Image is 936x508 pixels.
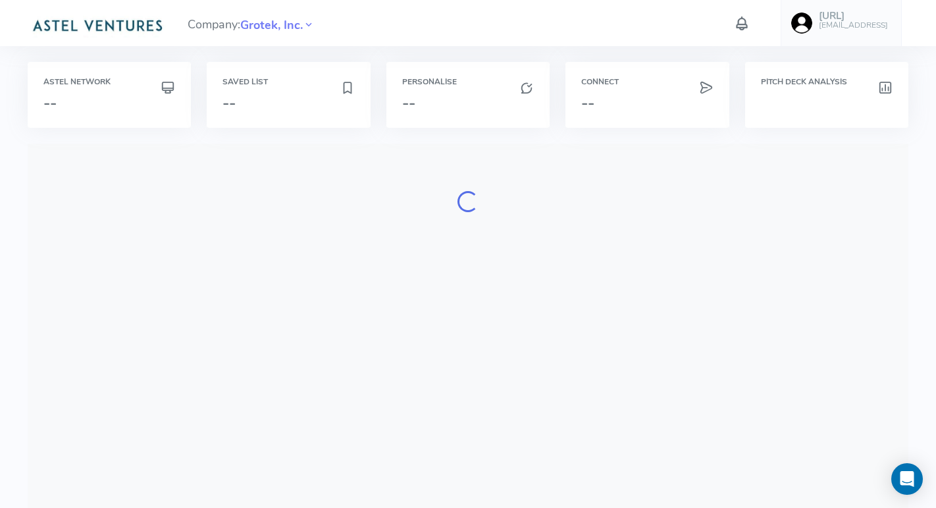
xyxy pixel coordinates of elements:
[240,16,303,32] a: Grotek, Inc.
[222,78,355,86] h6: Saved List
[791,13,812,34] img: user-image
[43,92,57,113] span: --
[891,463,923,495] div: Open Intercom Messenger
[819,21,888,30] h6: [EMAIL_ADDRESS]
[402,78,534,86] h6: Personalise
[43,78,176,86] h6: Astel Network
[402,94,534,111] h3: --
[581,78,714,86] h6: Connect
[819,11,888,22] h5: [URL]
[222,92,236,113] span: --
[581,94,714,111] h3: --
[761,78,893,86] h6: Pitch Deck Analysis
[240,16,303,34] span: Grotek, Inc.
[188,12,315,35] span: Company:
